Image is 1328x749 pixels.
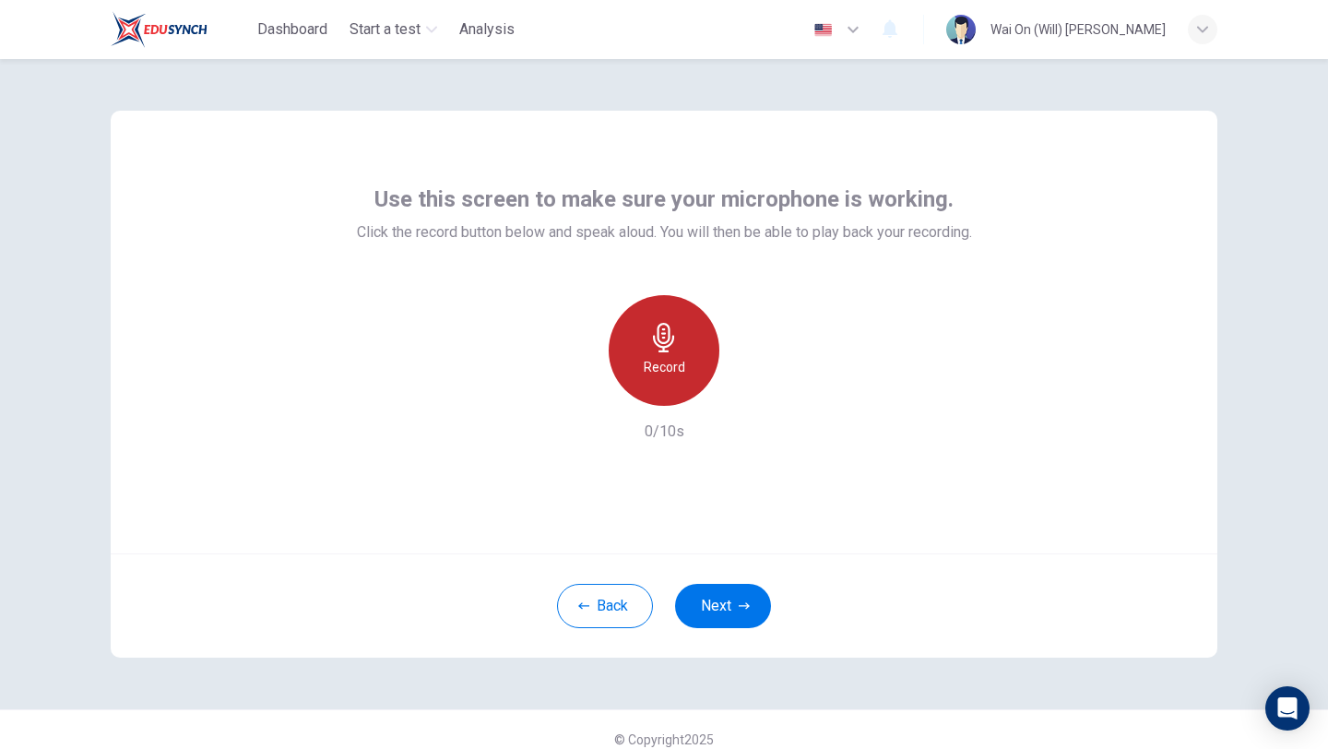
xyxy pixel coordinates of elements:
[342,13,445,46] button: Start a test
[257,18,327,41] span: Dashboard
[644,356,685,378] h6: Record
[614,732,714,747] span: © Copyright 2025
[645,421,684,443] h6: 0/10s
[557,584,653,628] button: Back
[1265,686,1310,731] div: Open Intercom Messenger
[111,11,250,48] a: EduSynch logo
[459,18,515,41] span: Analysis
[357,221,972,244] span: Click the record button below and speak aloud. You will then be able to play back your recording.
[111,11,207,48] img: EduSynch logo
[675,584,771,628] button: Next
[990,18,1166,41] div: Wai On (Will) [PERSON_NAME]
[609,295,719,406] button: Record
[812,23,835,37] img: en
[946,15,976,44] img: Profile picture
[374,184,954,214] span: Use this screen to make sure your microphone is working.
[250,13,335,46] button: Dashboard
[350,18,421,41] span: Start a test
[452,13,522,46] button: Analysis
